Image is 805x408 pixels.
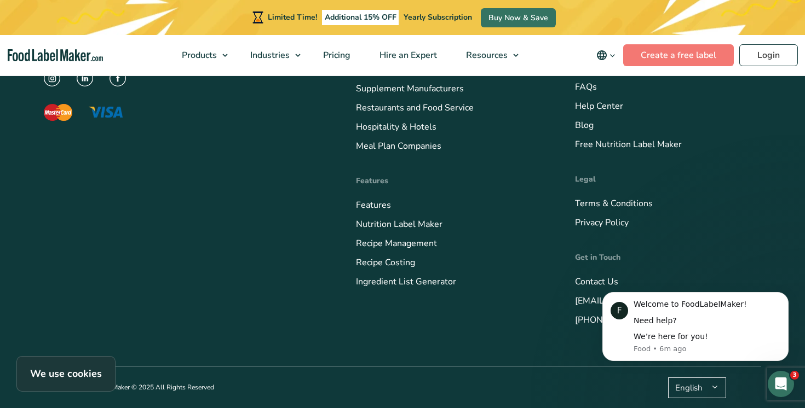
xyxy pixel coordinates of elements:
span: Resources [463,49,509,61]
a: Help Center [575,100,623,112]
img: The Visa logo with blue letters and a yellow flick above the [89,107,123,118]
a: [EMAIL_ADDRESS][DOMAIN_NAME] [575,295,725,307]
h4: Legal [575,173,761,185]
a: Pricing [309,35,363,75]
a: Free Nutrition Label Maker [575,138,682,150]
a: Hire an Expert [365,35,449,75]
a: Products [168,35,233,75]
span: Hire an Expert [376,49,438,61]
h4: Features [356,175,542,186]
span: Limited Time! [268,12,317,22]
a: Resources [452,35,524,75]
span: 3 [790,371,799,380]
a: Features [356,199,391,211]
span: Products [179,49,218,61]
a: Hospitality & Hotels [356,121,436,133]
span: Additional 15% OFF [322,10,399,25]
button: English [668,377,726,398]
a: Nutrition Label Maker [356,218,442,230]
a: Industries [236,35,306,75]
a: Recipe Costing [356,257,415,269]
a: Blog [575,119,594,131]
span: Pricing [320,49,352,61]
a: Create a free label [623,44,734,66]
a: Contact Us [575,276,618,288]
a: [PHONE_NUMBER] [575,314,653,326]
a: Login [739,44,798,66]
a: Restaurants and Food Service [356,102,474,114]
a: Ingredient List Generator [356,276,456,288]
a: Supplement Manufacturers [356,83,464,95]
p: Powered by FoodLabelMaker © 2025 All Rights Reserved [44,382,214,393]
a: Terms & Conditions [575,197,653,209]
a: Buy Now & Save [481,8,556,27]
span: Industries [247,49,291,61]
a: Meal Plan Companies [356,140,441,152]
span: Yearly Subscription [404,12,472,22]
a: FAQs [575,81,597,93]
a: Privacy Policy [575,217,629,229]
h4: Get in Touch [575,252,761,263]
iframe: Intercom notifications message [586,276,805,378]
a: Recipe Management [356,237,437,249]
img: instagram icon [44,70,60,86]
iframe: Intercom live chat [768,371,794,397]
img: The Mastercard logo displaying a red circle saying [44,104,72,121]
strong: We use cookies [30,367,102,380]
